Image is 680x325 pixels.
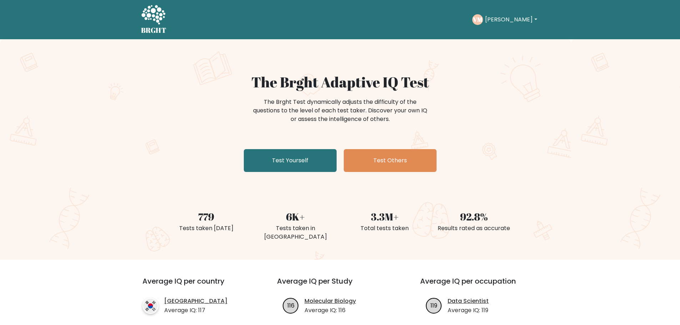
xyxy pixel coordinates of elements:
[344,149,437,172] a: Test Others
[166,209,247,224] div: 779
[448,297,489,305] a: Data Scientist
[166,73,514,91] h1: The Brght Adaptive IQ Test
[304,306,356,315] p: Average IQ: 116
[483,15,539,24] button: [PERSON_NAME]
[434,224,514,233] div: Results rated as accurate
[255,209,336,224] div: 6K+
[255,224,336,241] div: Tests taken in [GEOGRAPHIC_DATA]
[344,209,425,224] div: 3.3M+
[277,277,403,294] h3: Average IQ per Study
[142,277,251,294] h3: Average IQ per country
[420,277,546,294] h3: Average IQ per occupation
[244,149,337,172] a: Test Yourself
[141,3,167,36] a: BRGHT
[473,15,483,24] text: VM
[141,26,167,35] h5: BRGHT
[304,297,356,305] a: Molecular Biology
[430,301,437,309] text: 119
[166,224,247,233] div: Tests taken [DATE]
[251,98,429,123] div: The Brght Test dynamically adjusts the difficulty of the questions to the level of each test take...
[142,298,158,314] img: country
[344,224,425,233] div: Total tests taken
[287,301,294,309] text: 116
[164,306,227,315] p: Average IQ: 117
[448,306,489,315] p: Average IQ: 119
[434,209,514,224] div: 92.8%
[164,297,227,305] a: [GEOGRAPHIC_DATA]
